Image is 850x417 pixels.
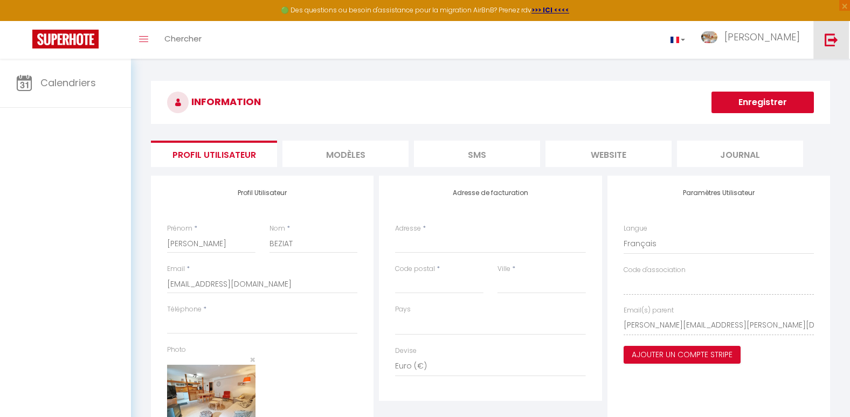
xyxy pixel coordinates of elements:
[40,76,96,89] span: Calendriers
[497,264,510,274] label: Ville
[545,141,672,167] li: website
[395,346,417,356] label: Devise
[701,31,717,44] img: ...
[164,33,202,44] span: Chercher
[151,141,277,167] li: Profil Utilisateur
[167,304,202,315] label: Téléphone
[414,141,540,167] li: SMS
[825,33,838,46] img: logout
[624,224,647,234] label: Langue
[677,141,803,167] li: Journal
[395,264,435,274] label: Code postal
[711,92,814,113] button: Enregistrer
[395,304,411,315] label: Pays
[282,141,409,167] li: MODÈLES
[167,189,357,197] h4: Profil Utilisateur
[624,305,674,316] label: Email(s) parent
[250,353,255,366] span: ×
[624,346,741,364] button: Ajouter un compte Stripe
[624,265,686,275] label: Code d'association
[269,224,285,234] label: Nom
[395,189,585,197] h4: Adresse de facturation
[693,21,813,59] a: ... [PERSON_NAME]
[167,224,192,234] label: Prénom
[167,264,185,274] label: Email
[151,81,830,124] h3: INFORMATION
[32,30,99,48] img: Super Booking
[624,189,814,197] h4: Paramètres Utilisateur
[156,21,210,59] a: Chercher
[167,345,186,355] label: Photo
[724,30,800,44] span: [PERSON_NAME]
[395,224,421,234] label: Adresse
[531,5,569,15] a: >>> ICI <<<<
[250,355,255,365] button: Close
